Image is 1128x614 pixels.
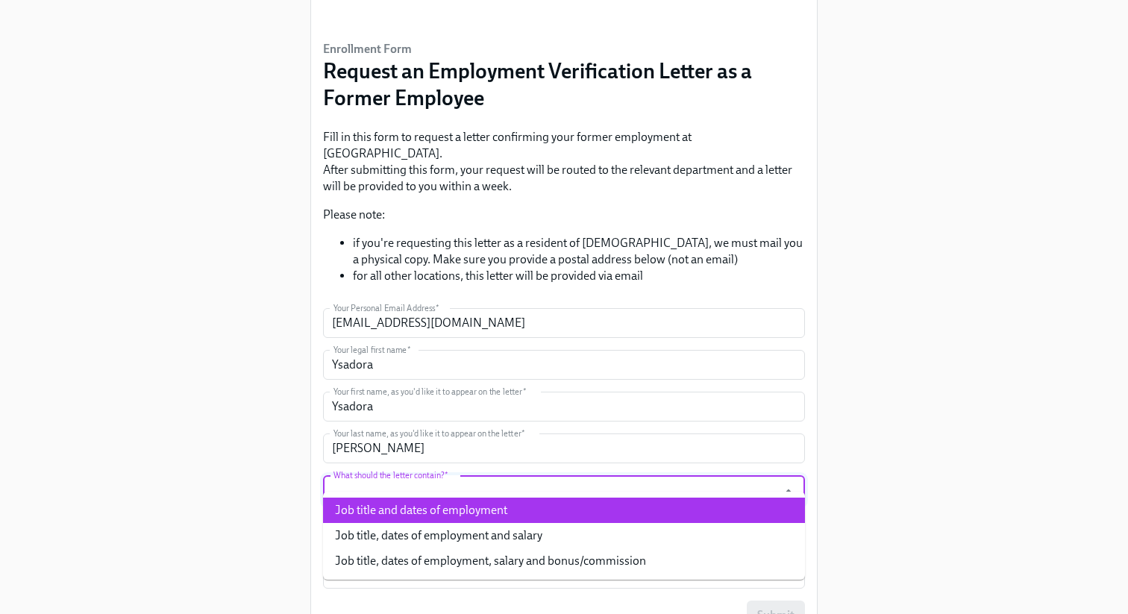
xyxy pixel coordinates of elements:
li: Job title, dates of employment and salary [323,523,805,548]
h3: Request an Employment Verification Letter as a Former Employee [323,57,805,111]
p: Fill in this form to request a letter confirming your former employment at [GEOGRAPHIC_DATA]. Aft... [323,129,805,195]
li: Job title, dates of employment, salary and bonus/commission [323,548,805,574]
li: for all other locations, this letter will be provided via email [353,268,805,284]
p: Please note: [323,207,805,223]
li: Job title and dates of employment [323,498,805,523]
button: Close [777,480,800,503]
li: if you're requesting this letter as a resident of [DEMOGRAPHIC_DATA], we must mail you a physical... [353,235,805,268]
h6: Enrollment Form [323,41,805,57]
